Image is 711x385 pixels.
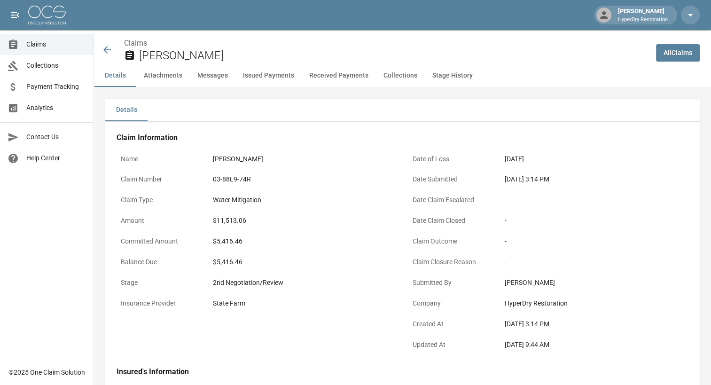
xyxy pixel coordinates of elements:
div: - [505,236,685,246]
p: Committed Amount [117,232,201,251]
p: HyperDry Restoration [618,16,668,24]
span: Contact Us [26,132,86,142]
p: Claim Type [117,191,201,209]
p: Claim Number [117,170,201,189]
h4: Claim Information [117,133,688,142]
button: Stage History [425,64,480,87]
div: HyperDry Restoration [505,299,685,308]
span: Claims [26,39,86,49]
div: 2nd Negotiation/Review [213,278,393,288]
span: Help Center [26,153,86,163]
a: Claims [124,39,147,47]
div: [DATE] 9:44 AM [505,340,685,350]
p: Balance Due [117,253,201,271]
span: Analytics [26,103,86,113]
button: Attachments [136,64,190,87]
div: State Farm [213,299,393,308]
p: Submitted By [408,274,493,292]
button: Received Payments [302,64,376,87]
div: - [505,257,685,267]
nav: breadcrumb [124,38,648,49]
button: Issued Payments [235,64,302,87]
div: $5,416.46 [213,257,393,267]
button: open drawer [6,6,24,24]
div: $11,513.06 [213,216,393,226]
button: Messages [190,64,235,87]
div: © 2025 One Claim Solution [8,368,85,377]
p: Date Claim Escalated [408,191,493,209]
h4: Insured's Information [117,367,688,377]
p: Claim Outcome [408,232,493,251]
p: Date Claim Closed [408,212,493,230]
div: 03-88L9-74R [213,174,393,184]
div: Water Mitigation [213,195,393,205]
p: Date of Loss [408,150,493,168]
div: [PERSON_NAME] [614,7,672,24]
div: $5,416.46 [213,236,393,246]
div: [DATE] [505,154,685,164]
p: Insurance Provider [117,294,201,313]
p: Updated At [408,336,493,354]
h2: [PERSON_NAME] [139,49,648,63]
div: anchor tabs [94,64,711,87]
button: Collections [376,64,425,87]
span: Collections [26,61,86,71]
div: [DATE] 3:14 PM [505,174,685,184]
div: - [505,216,685,226]
div: [DATE] 3:14 PM [505,319,685,329]
div: [PERSON_NAME] [505,278,685,288]
a: AllClaims [656,44,700,62]
p: Claim Closure Reason [408,253,493,271]
div: [PERSON_NAME] [213,154,393,164]
span: Payment Tracking [26,82,86,92]
div: - [505,195,685,205]
button: Details [94,64,136,87]
p: Name [117,150,201,168]
p: Date Submitted [408,170,493,189]
div: details tabs [105,99,700,121]
p: Amount [117,212,201,230]
p: Company [408,294,493,313]
button: Details [105,99,148,121]
img: ocs-logo-white-transparent.png [28,6,66,24]
p: Stage [117,274,201,292]
p: Created At [408,315,493,333]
